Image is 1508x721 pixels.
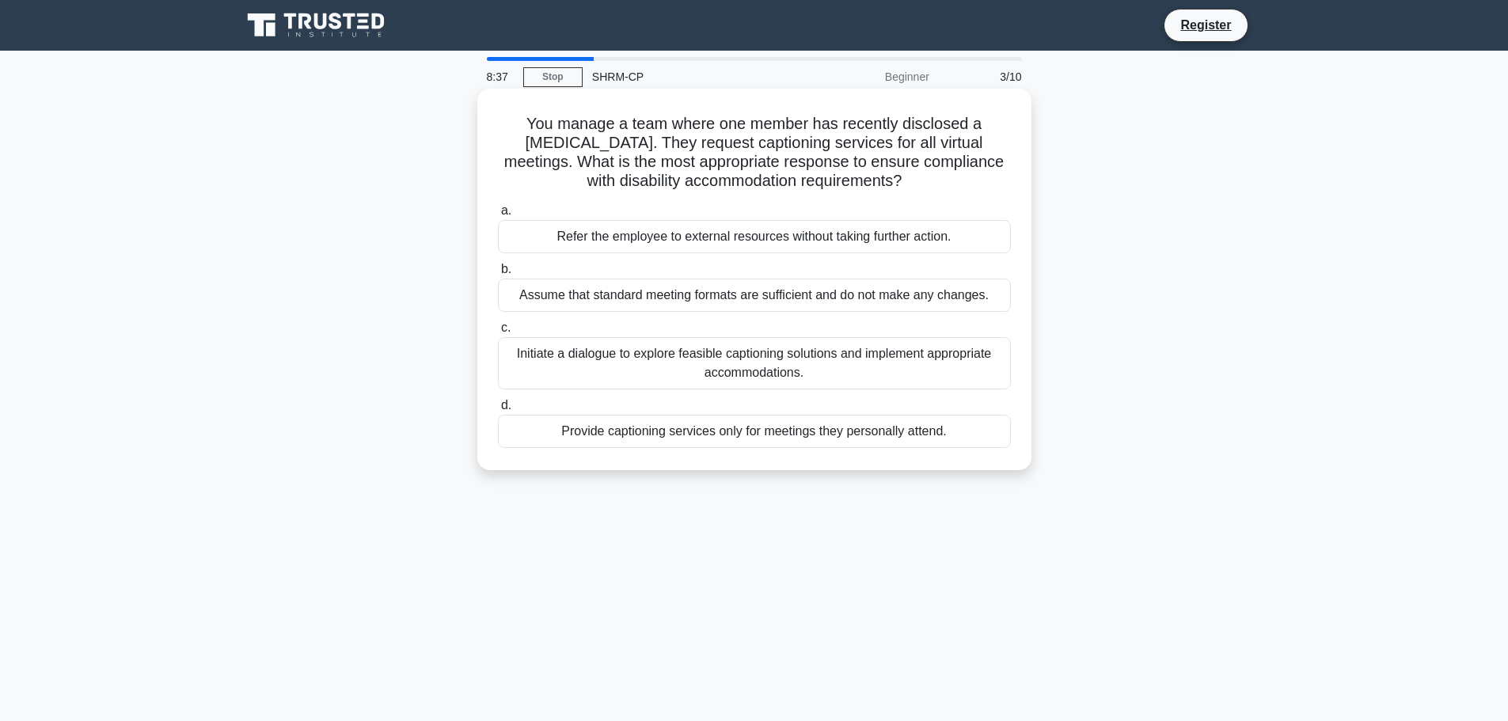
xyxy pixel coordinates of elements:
a: Stop [523,67,583,87]
div: Provide captioning services only for meetings they personally attend. [498,415,1011,448]
div: Beginner [800,61,939,93]
span: d. [501,398,511,412]
div: Refer the employee to external resources without taking further action. [498,220,1011,253]
div: Assume that standard meeting formats are sufficient and do not make any changes. [498,279,1011,312]
div: 8:37 [477,61,523,93]
div: 3/10 [939,61,1031,93]
span: b. [501,262,511,275]
div: SHRM-CP [583,61,800,93]
div: Initiate a dialogue to explore feasible captioning solutions and implement appropriate accommodat... [498,337,1011,389]
span: c. [501,321,511,334]
span: a. [501,203,511,217]
a: Register [1171,15,1240,35]
h5: You manage a team where one member has recently disclosed a [MEDICAL_DATA]. They request captioni... [496,114,1012,192]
